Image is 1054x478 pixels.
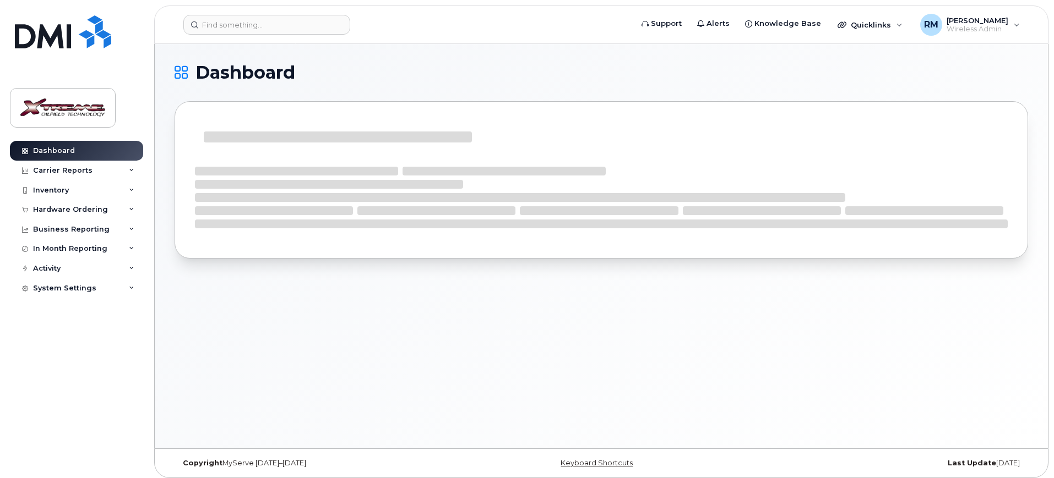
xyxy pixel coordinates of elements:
span: Dashboard [195,64,295,81]
a: Keyboard Shortcuts [561,459,633,467]
strong: Last Update [948,459,996,467]
div: [DATE] [743,459,1028,468]
strong: Copyright [183,459,222,467]
div: MyServe [DATE]–[DATE] [175,459,459,468]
